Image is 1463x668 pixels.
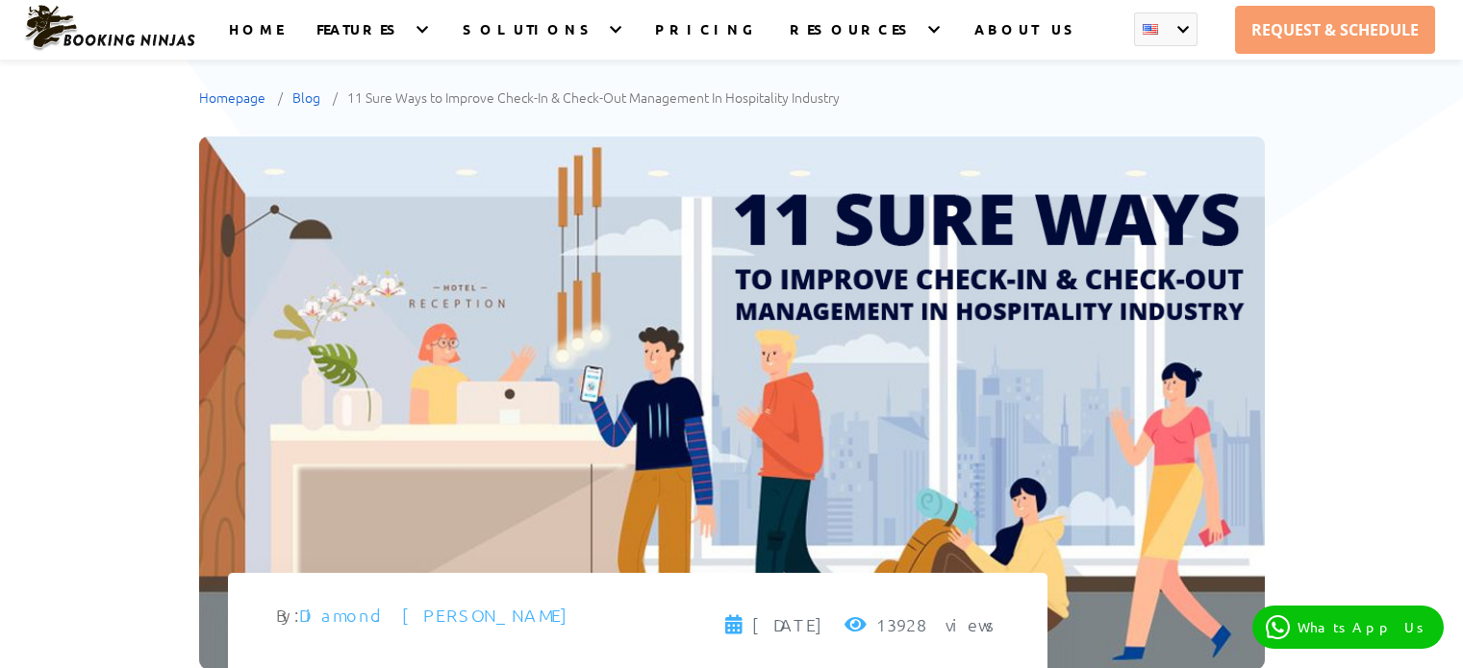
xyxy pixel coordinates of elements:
a: REQUEST & SCHEDULE [1235,6,1435,54]
img: Booking Ninjas Logo [23,4,196,52]
span: 11 Sure Ways to Improve Check-In & Check-Out Management In Hospitality Industry [347,87,840,107]
p: WhatsApp Us [1298,619,1430,635]
a: FEATURES [316,20,404,60]
a: Blog [292,87,344,108]
a: HOME [229,20,283,60]
span: 13928 views [845,611,999,649]
a: Homepage [199,87,290,108]
a: Diamond. [PERSON_NAME] [299,604,574,626]
div: By: [276,602,574,649]
a: PRICING [655,20,756,60]
a: SOLUTIONS [463,20,597,60]
span: [DATE] [725,611,829,649]
a: WhatsApp Us [1252,606,1444,649]
a: ABOUT US [974,20,1081,60]
a: RESOURCES [790,20,916,60]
